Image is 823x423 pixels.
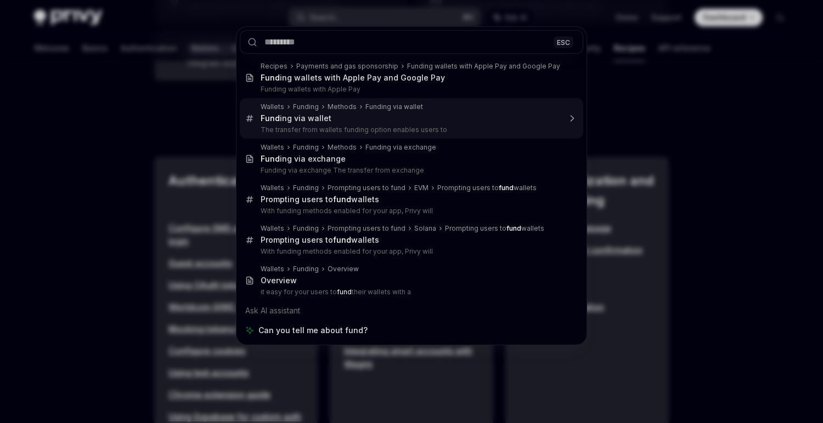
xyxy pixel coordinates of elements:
[261,73,445,83] div: ing wallets with Apple Pay and Google Pay
[261,85,560,94] p: Funding wallets with Apple Pay
[261,154,346,164] div: ing via exchange
[261,154,280,163] b: Fund
[261,113,331,123] div: ing via wallet
[328,102,357,111] div: Methods
[261,166,560,175] p: Funding via exchange The transfer from exchange
[445,224,544,233] div: Prompting users to wallets
[506,224,521,232] b: fund
[261,247,560,256] p: With funding methods enabled for your app, Privy will
[437,184,537,192] div: Prompting users to wallets
[261,143,284,152] div: Wallets
[333,235,351,244] b: fund
[333,195,351,204] b: fund
[261,195,379,204] div: Prompting users to wallets
[365,102,423,111] div: Funding via wallet
[293,224,319,233] div: Funding
[337,288,352,296] b: fund
[365,143,436,152] div: Funding via exchange
[554,36,573,48] div: ESC
[499,184,514,192] b: fund
[261,73,280,82] b: Fund
[261,224,284,233] div: Wallets
[414,184,429,192] div: EVM
[240,301,583,321] div: Ask AI assistant
[261,113,280,123] b: Fund
[328,143,357,152] div: Methods
[261,125,560,134] p: The transfer from wallets funding option enables users to
[293,265,319,273] div: Funding
[261,265,284,273] div: Wallets
[293,184,319,192] div: Funding
[293,102,319,111] div: Funding
[328,184,405,192] div: Prompting users to fund
[261,62,288,71] div: Recipes
[414,224,436,233] div: Solana
[296,62,398,71] div: Payments and gas sponsorship
[328,265,359,273] div: Overview
[261,207,560,215] p: With funding methods enabled for your app, Privy will
[293,143,319,152] div: Funding
[261,288,560,296] p: it easy for your users to their wallets with a
[261,235,379,245] div: Prompting users to wallets
[407,62,560,71] div: Funding wallets with Apple Pay and Google Pay
[261,184,284,192] div: Wallets
[261,276,297,285] div: Overview
[261,102,284,111] div: Wallets
[258,325,368,336] span: Can you tell me about fund?
[328,224,405,233] div: Prompting users to fund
